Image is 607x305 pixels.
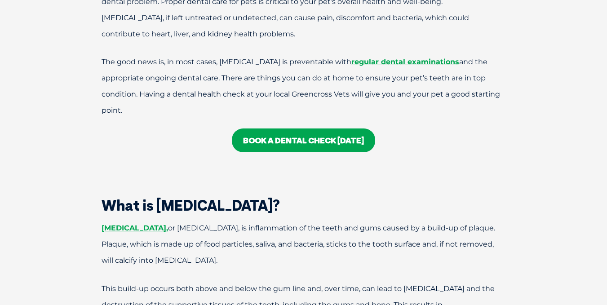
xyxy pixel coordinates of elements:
span: or [MEDICAL_DATA], is inflammation of the teeth and gums caused by a build-up of plaque. Plaque, ... [102,224,495,265]
span: What is [MEDICAL_DATA]? [102,196,280,214]
a: BOOK A DENTAL CHECK [DATE] [232,128,375,152]
a: regular dental examinations [351,57,459,66]
a: [MEDICAL_DATA], [102,224,168,232]
span: The good news is, in most cases, [MEDICAL_DATA] is preventable with and the appropriate ongoing d... [102,57,500,115]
